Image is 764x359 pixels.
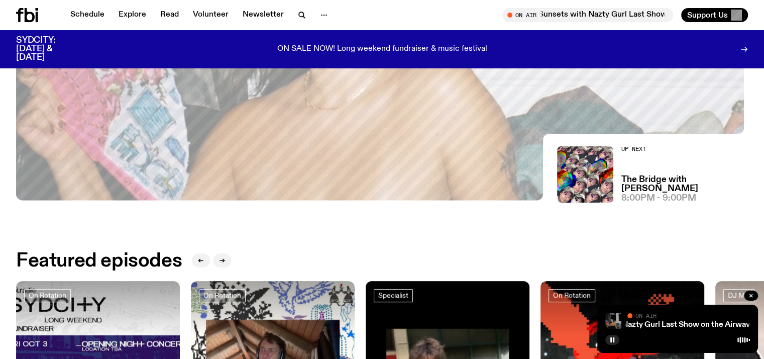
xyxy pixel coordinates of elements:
[687,11,728,20] span: Support Us
[621,146,748,152] h2: Up Next
[187,8,235,22] a: Volunteer
[549,289,595,302] a: On Rotation
[621,194,696,203] span: 8:00pm - 9:00pm
[723,289,754,302] a: DJ Mix
[113,8,152,22] a: Explore
[502,8,673,22] button: On AirSunsets with Nazty Gurl Last Show on the Airwaves!
[374,289,413,302] a: Specialist
[553,292,591,299] span: On Rotation
[237,8,290,22] a: Newsletter
[29,292,66,299] span: On Rotation
[24,289,71,302] a: On Rotation
[16,36,80,62] h3: SYDCITY: [DATE] & [DATE]
[16,252,182,270] h2: Featured episodes
[277,45,487,54] p: ON SALE NOW! Long weekend fundraiser & music festival
[203,292,241,299] span: On Rotation
[378,292,408,299] span: Specialist
[573,321,760,329] a: Sunsets with Nazty Gurl Last Show on the Airwaves!
[154,8,185,22] a: Read
[728,292,750,299] span: DJ Mix
[199,289,246,302] a: On Rotation
[64,8,111,22] a: Schedule
[681,8,748,22] button: Support Us
[635,312,657,319] span: On Air
[621,175,748,193] a: The Bridge with [PERSON_NAME]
